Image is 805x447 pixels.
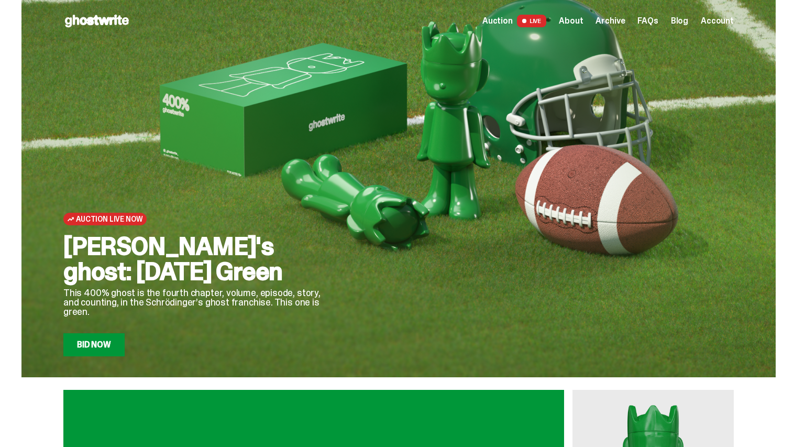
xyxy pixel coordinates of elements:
a: Archive [596,17,625,25]
a: About [559,17,583,25]
span: Auction Live Now [76,215,142,223]
p: This 400% ghost is the fourth chapter, volume, episode, story, and counting, in the Schrödinger’s... [63,288,336,317]
a: Bid Now [63,333,125,356]
a: Auction LIVE [482,15,546,27]
span: Auction [482,17,513,25]
h2: [PERSON_NAME]'s ghost: [DATE] Green [63,234,336,284]
a: Account [701,17,734,25]
span: LIVE [517,15,547,27]
a: Blog [671,17,688,25]
a: FAQs [637,17,658,25]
